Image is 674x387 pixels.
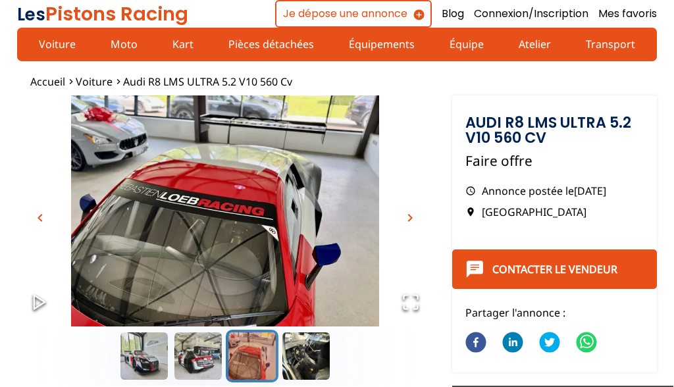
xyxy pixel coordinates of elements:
a: Connexion/Inscription [474,7,588,21]
a: Équipe [441,33,492,55]
button: chevron_left [30,208,50,228]
button: Play or Pause Slideshow [17,280,62,326]
div: Thumbnail Navigation [17,330,433,382]
span: Les [17,3,45,26]
a: Kart [164,33,202,55]
button: Go to Slide 4 [280,330,332,382]
button: facebook [465,323,486,363]
p: Annonce postée le [DATE] [465,184,644,198]
a: Contacter le vendeur [492,262,617,276]
button: chevron_right [400,208,420,228]
p: [GEOGRAPHIC_DATA] [465,205,644,219]
button: Go to Slide 1 [118,330,170,382]
span: chevron_right [402,210,418,226]
button: whatsapp [576,323,597,363]
span: chevron_left [32,210,48,226]
h1: Audi R8 LMS ULTRA 5.2 V10 560 cv [465,115,644,145]
button: Open Fullscreen [388,280,433,326]
a: Pièces détachées [220,33,323,55]
div: Go to Slide 3 [17,95,433,326]
p: Faire offre [465,151,644,170]
p: Partager l'annonce : [465,305,644,320]
button: Contacter le vendeur [452,249,657,289]
a: Audi R8 LMS ULTRA 5.2 V10 560 cv [123,74,292,89]
a: Accueil [30,74,65,89]
button: twitter [539,323,560,363]
button: Go to Slide 2 [172,330,224,382]
a: Équipements [340,33,423,55]
button: Go to Slide 3 [226,330,278,382]
a: LesPistons Racing [17,1,188,27]
a: Blog [442,7,464,21]
a: Mes favoris [598,7,657,21]
a: Transport [577,33,644,55]
a: Voiture [30,33,84,55]
a: Voiture [76,74,113,89]
a: Moto [102,33,146,55]
img: image [17,95,433,326]
a: Atelier [510,33,559,55]
button: linkedin [502,323,523,363]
